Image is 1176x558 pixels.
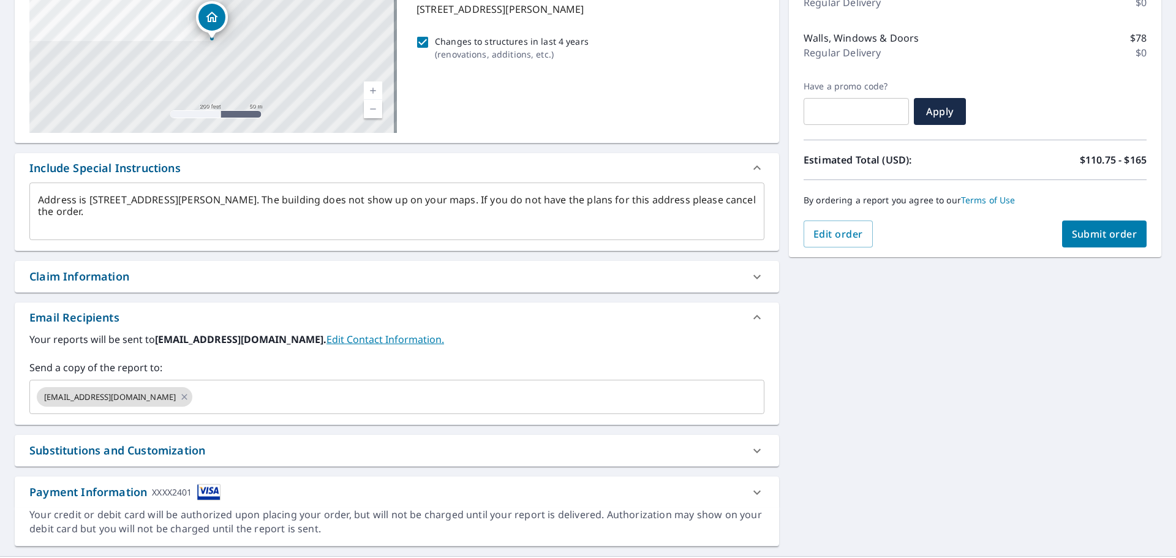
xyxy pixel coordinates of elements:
a: Terms of Use [961,194,1016,206]
p: ( renovations, additions, etc. ) [435,48,589,61]
div: Substitutions and Customization [15,435,779,466]
p: Walls, Windows & Doors [804,31,919,45]
label: Send a copy of the report to: [29,360,764,375]
label: Have a promo code? [804,81,909,92]
div: Payment InformationXXXX2401cardImage [15,477,779,508]
span: Submit order [1072,227,1137,241]
span: [EMAIL_ADDRESS][DOMAIN_NAME] [37,391,183,403]
b: [EMAIL_ADDRESS][DOMAIN_NAME]. [155,333,326,346]
div: Dropped pin, building 1, Residential property, 2689 DOEBERT RD COLUMBIA SHUSWAP BC V0E1H1 [196,1,228,39]
span: Apply [924,105,956,118]
span: Edit order [813,227,863,241]
div: Claim Information [29,268,129,285]
p: $110.75 - $165 [1080,153,1147,167]
p: By ordering a report you agree to our [804,195,1147,206]
div: Email Recipients [29,309,119,326]
a: Current Level 17, Zoom Out [364,100,382,118]
a: Current Level 17, Zoom In [364,81,382,100]
p: $0 [1136,45,1147,60]
div: Payment Information [29,484,221,500]
div: [EMAIL_ADDRESS][DOMAIN_NAME] [37,387,192,407]
button: Edit order [804,221,873,247]
p: $78 [1130,31,1147,45]
div: Your credit or debit card will be authorized upon placing your order, but will not be charged unt... [29,508,764,536]
p: Regular Delivery [804,45,881,60]
div: Claim Information [15,261,779,292]
div: XXXX2401 [152,484,192,500]
div: Substitutions and Customization [29,442,205,459]
img: cardImage [197,484,221,500]
div: Include Special Instructions [15,153,779,183]
label: Your reports will be sent to [29,332,764,347]
p: [STREET_ADDRESS][PERSON_NAME] [417,2,759,17]
button: Submit order [1062,221,1147,247]
textarea: Address is [STREET_ADDRESS][PERSON_NAME]. The building does not show up on your maps. If you do n... [38,194,756,229]
div: Email Recipients [15,303,779,332]
button: Apply [914,98,966,125]
a: EditContactInfo [326,333,444,346]
p: Changes to structures in last 4 years [435,35,589,48]
div: Include Special Instructions [29,160,181,176]
p: Estimated Total (USD): [804,153,975,167]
